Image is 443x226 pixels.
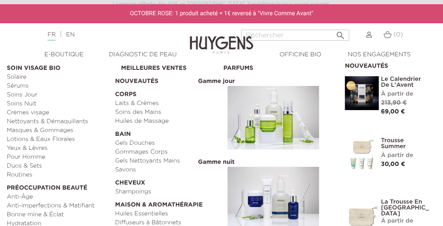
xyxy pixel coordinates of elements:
[7,73,109,82] a: Solaire
[223,60,326,73] a: Parfums
[7,117,109,126] a: Nettoyants & Démaquillants
[115,165,218,174] a: Savons
[381,217,430,226] div: À partir de
[345,76,379,110] img: Le Calendrier de L'Avent
[381,199,430,217] a: La Trousse en [GEOGRAPHIC_DATA]
[115,157,218,165] a: Gels Nettoyants Mains
[7,135,109,144] a: Lotions & Eaux Florales
[381,151,430,160] div: À partir de
[25,50,103,59] a: E-Boutique
[241,30,349,41] input: Rechercher
[7,60,109,73] a: Soin Visage Bio
[115,108,218,117] a: Soins des Mains
[115,126,218,139] a: Bain
[7,162,109,171] a: Duos & Sets
[103,50,182,59] a: Diagnostic de peau
[7,193,109,201] a: Anti-Âge
[115,174,218,187] a: Cheveux
[381,161,405,167] span: 30,00 €
[381,100,407,106] span: 213,90 €
[381,109,405,115] span: 69,00 €
[190,22,253,55] img: Huygens
[121,60,218,73] a: Meilleures Ventes
[345,60,430,70] h2: Nouveautés
[7,201,109,210] a: Anti-imperfections & Matifiant
[196,77,237,85] span: Gamme jour
[115,117,218,126] a: Huiles de Massage
[115,86,218,99] a: Corps
[196,158,236,166] span: Gamme nuit
[381,138,430,149] a: Trousse Summer
[43,30,178,40] div: |
[115,73,218,86] a: Nouveautés
[7,82,109,91] a: Sérums
[7,91,109,99] a: Soins Jour
[47,32,55,41] a: FR
[7,153,109,162] a: Pour Homme
[115,187,218,196] a: Shampoings
[7,144,109,153] a: Yeux & Lèvres
[7,179,109,193] a: Préoccupation beauté
[66,32,75,38] a: EN
[115,209,218,218] a: Huiles Essentielles
[115,148,218,157] a: Gommages Corps
[7,99,109,108] a: Soins Nuit
[333,27,348,39] button: 
[393,32,403,38] span: (0)
[335,28,346,38] i: 
[227,86,319,149] img: routine_jour_banner.jpg
[7,108,109,117] a: Crèmes visage
[340,50,418,59] a: Nos engagements
[381,90,430,99] div: À partir de
[223,73,326,154] a: Gamme jour
[381,76,430,88] a: Le Calendrier de L'Avent
[7,210,109,219] a: Bonne mine & Éclat
[115,99,218,108] a: Laits & Crèmes
[7,171,109,179] a: Routines
[7,126,109,135] a: Masques & Gommages
[115,139,218,148] a: Gels Douches
[345,138,379,171] img: Trousse Summer
[261,50,340,59] a: Officine Bio
[115,196,218,209] a: Maison & Aromathérapie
